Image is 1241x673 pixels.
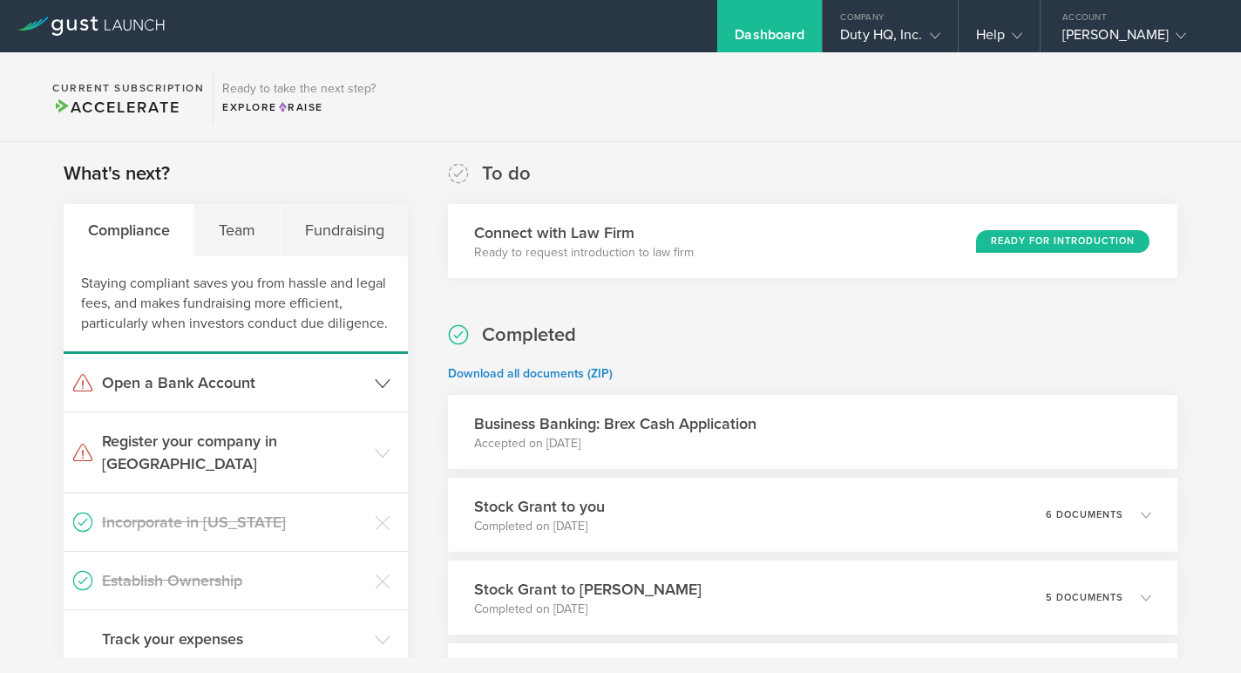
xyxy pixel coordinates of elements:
[52,83,204,93] h2: Current Subscription
[102,628,366,650] h3: Track your expenses
[474,412,756,435] h3: Business Banking: Brex Cash Application
[976,26,1022,52] div: Help
[102,569,366,592] h3: Establish Ownership
[64,161,170,187] h2: What's next?
[735,26,804,52] div: Dashboard
[474,601,702,618] p: Completed on [DATE]
[474,244,694,262] p: Ready to request introduction to law firm
[64,204,194,256] div: Compliance
[277,101,323,113] span: Raise
[1046,510,1123,520] p: 6 documents
[1062,26,1210,52] div: [PERSON_NAME]
[474,495,605,518] h3: Stock Grant to you
[52,98,180,117] span: Accelerate
[281,204,408,256] div: Fundraising
[1154,589,1241,673] iframe: Chat Widget
[64,256,408,354] div: Staying compliant saves you from hassle and legal fees, and makes fundraising more efficient, par...
[474,578,702,601] h3: Stock Grant to [PERSON_NAME]
[102,371,366,394] h3: Open a Bank Account
[1046,593,1123,602] p: 5 documents
[194,204,280,256] div: Team
[222,83,376,95] h3: Ready to take the next step?
[213,70,384,124] div: Ready to take the next step?ExploreRaise
[448,204,1177,278] div: Connect with Law FirmReady to request introduction to law firmReady for Introduction
[474,435,756,452] p: Accepted on [DATE]
[482,161,531,187] h2: To do
[222,99,376,115] div: Explore
[448,366,613,381] a: Download all documents (ZIP)
[474,518,605,535] p: Completed on [DATE]
[102,511,366,534] h3: Incorporate in [US_STATE]
[482,323,576,348] h2: Completed
[840,26,939,52] div: Duty HQ, Inc.
[474,221,694,244] h3: Connect with Law Firm
[976,230,1149,253] div: Ready for Introduction
[102,430,366,475] h3: Register your company in [GEOGRAPHIC_DATA]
